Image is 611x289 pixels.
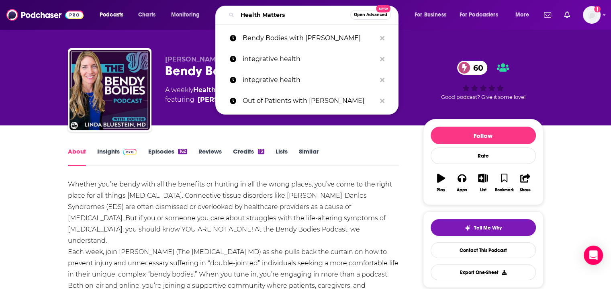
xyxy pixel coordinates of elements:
div: Search podcasts, credits, & more... [223,6,406,24]
a: integrative health [215,49,398,70]
button: Play [431,168,452,197]
svg: Add a profile image [594,6,601,12]
a: Reviews [198,148,222,166]
span: More [515,9,529,20]
button: open menu [510,8,539,21]
button: Share [515,168,535,197]
img: tell me why sparkle [464,225,471,231]
a: About [68,148,86,166]
div: 60Good podcast? Give it some love! [423,55,544,105]
button: open menu [409,8,456,21]
span: Monitoring [171,9,200,20]
img: Podchaser - Follow, Share and Rate Podcasts [6,7,84,23]
img: User Profile [583,6,601,24]
button: open menu [166,8,210,21]
div: 162 [178,149,187,154]
a: Similar [299,148,319,166]
span: For Podcasters [460,9,498,20]
span: Podcasts [100,9,123,20]
a: Show notifications dropdown [541,8,554,22]
button: Apps [452,168,472,197]
p: integrative health [243,70,376,90]
span: Logged in as Bcprpro33 [583,6,601,24]
button: List [472,168,493,197]
span: featuring [165,95,345,105]
div: 13 [258,149,264,154]
div: A weekly podcast [165,85,345,105]
a: InsightsPodchaser Pro [97,148,137,166]
a: Episodes162 [148,148,187,166]
span: For Business [415,9,446,20]
div: Rate [431,148,536,164]
p: Bendy Bodies with Linda Bluestein [243,28,376,49]
span: New [376,5,390,12]
div: Bookmark [495,188,513,193]
p: integrative health [243,49,376,70]
p: Out of Patients with Matthew Zachary [243,90,376,111]
span: 60 [465,61,487,75]
img: Podchaser Pro [123,149,137,155]
div: Apps [457,188,467,193]
div: Share [520,188,531,193]
button: Open AdvancedNew [350,10,391,20]
span: Good podcast? Give it some love! [441,94,525,100]
a: Contact This Podcast [431,242,536,258]
button: tell me why sparkleTell Me Why [431,219,536,236]
a: Health [193,86,216,94]
img: Bendy Bodies with Dr. Linda Bluestein [69,50,150,130]
input: Search podcasts, credits, & more... [237,8,350,21]
button: open menu [454,8,510,21]
a: Dr. Linda S. Bluestein [198,95,255,105]
span: [PERSON_NAME] [165,55,223,63]
span: Tell Me Why [474,225,502,231]
a: Bendy Bodies with [PERSON_NAME] [215,28,398,49]
button: Bookmark [494,168,515,197]
div: Play [437,188,445,193]
button: Follow [431,127,536,144]
button: open menu [94,8,134,21]
a: 60 [457,61,487,75]
span: Charts [138,9,155,20]
a: integrative health [215,70,398,90]
a: Charts [133,8,160,21]
button: Show profile menu [583,6,601,24]
a: Credits13 [233,148,264,166]
div: List [480,188,486,193]
a: Lists [276,148,288,166]
a: Out of Patients with [PERSON_NAME] [215,90,398,111]
span: Open Advanced [354,13,387,17]
div: Open Intercom Messenger [584,246,603,265]
button: Export One-Sheet [431,264,536,280]
a: Show notifications dropdown [561,8,573,22]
